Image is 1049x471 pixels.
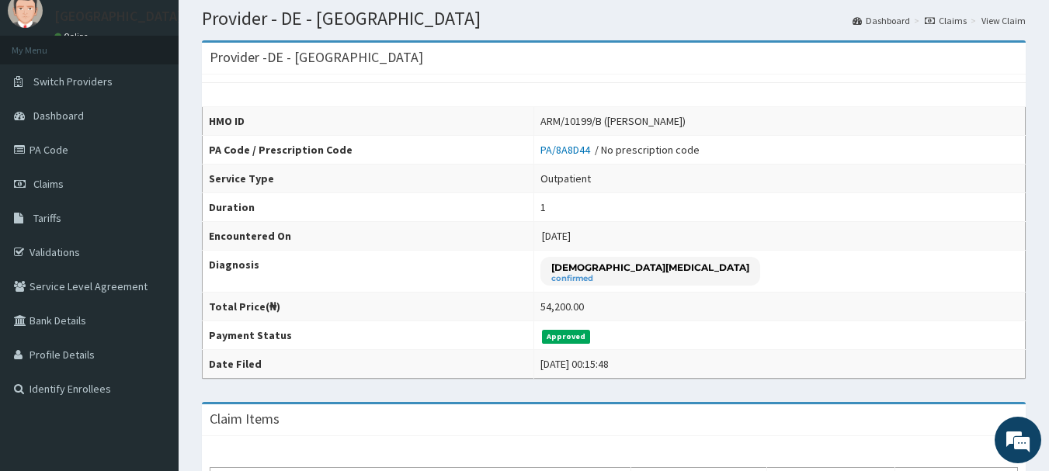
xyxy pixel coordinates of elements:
span: [DATE] [542,229,571,243]
th: Payment Status [203,321,534,350]
h3: Claim Items [210,412,280,426]
p: [DEMOGRAPHIC_DATA][MEDICAL_DATA] [551,261,749,274]
span: Approved [542,330,591,344]
a: Online [54,31,92,42]
span: Dashboard [33,109,84,123]
th: Diagnosis [203,251,534,293]
div: Minimize live chat window [255,8,292,45]
th: HMO ID [203,107,534,136]
h3: Provider - DE - [GEOGRAPHIC_DATA] [210,50,423,64]
th: Date Filed [203,350,534,379]
p: [GEOGRAPHIC_DATA] [54,9,182,23]
a: Dashboard [853,14,910,27]
div: ARM/10199/B ([PERSON_NAME]) [540,113,686,129]
span: Tariffs [33,211,61,225]
th: Service Type [203,165,534,193]
div: Chat with us now [81,87,261,107]
div: 1 [540,199,546,215]
div: 54,200.00 [540,299,584,314]
th: Encountered On [203,222,534,251]
th: PA Code / Prescription Code [203,136,534,165]
span: Claims [33,177,64,191]
th: Total Price(₦) [203,293,534,321]
span: Switch Providers [33,74,113,88]
img: d_794563401_company_1708531726252_794563401 [29,78,63,116]
div: Outpatient [540,171,591,186]
a: View Claim [981,14,1026,27]
a: Claims [925,14,967,27]
div: [DATE] 00:15:48 [540,356,609,372]
small: confirmed [551,275,749,282]
textarea: Type your message and hit 'Enter' [8,310,296,364]
span: We're online! [90,138,214,295]
div: / No prescription code [540,142,700,158]
h1: Provider - DE - [GEOGRAPHIC_DATA] [202,9,1026,29]
a: PA/8A8D44 [540,143,595,157]
th: Duration [203,193,534,222]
